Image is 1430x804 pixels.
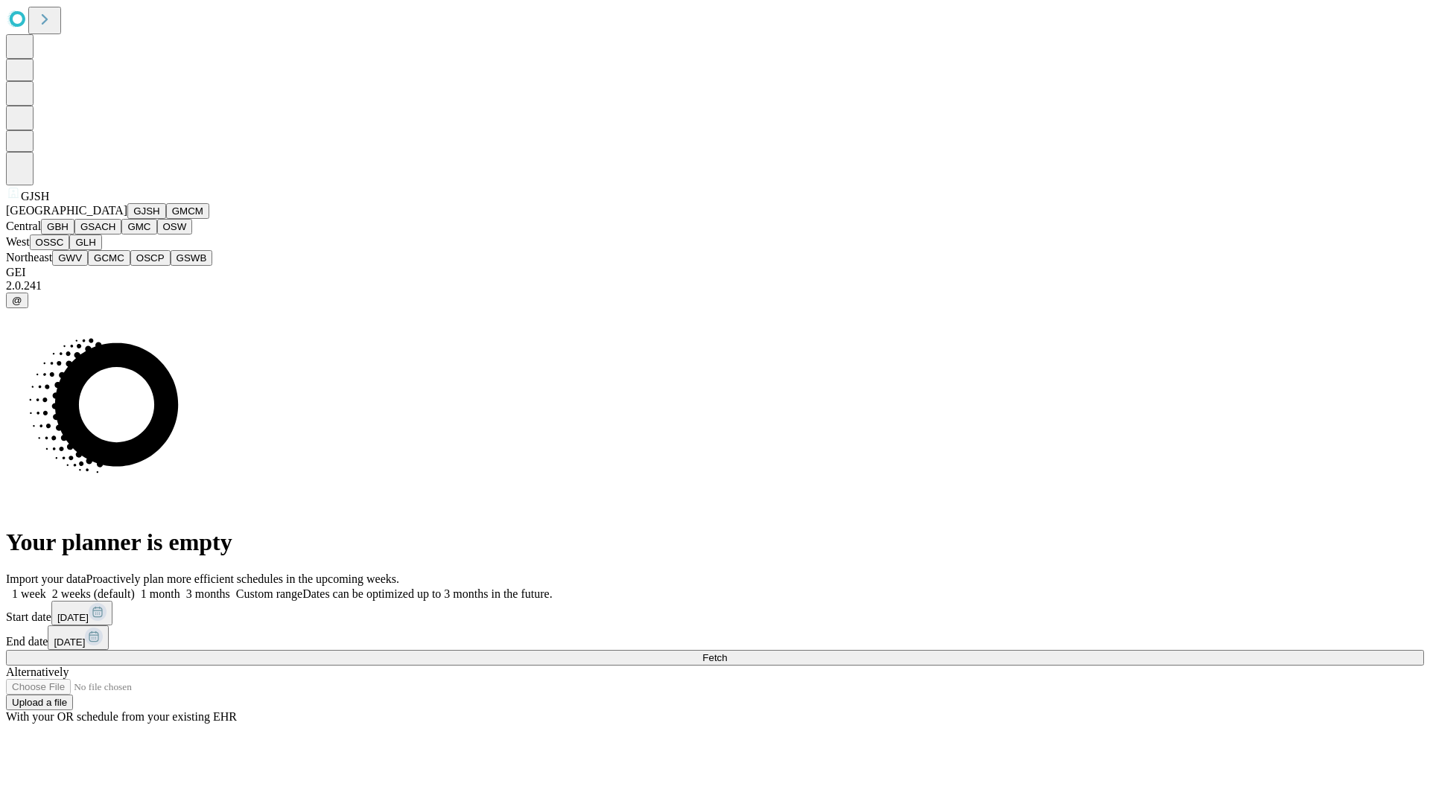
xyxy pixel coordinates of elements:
[6,666,69,678] span: Alternatively
[166,203,209,219] button: GMCM
[12,587,46,600] span: 1 week
[6,279,1424,293] div: 2.0.241
[6,601,1424,625] div: Start date
[6,235,30,248] span: West
[41,219,74,234] button: GBH
[30,234,70,250] button: OSSC
[6,251,52,264] span: Northeast
[236,587,302,600] span: Custom range
[186,587,230,600] span: 3 months
[52,587,135,600] span: 2 weeks (default)
[6,204,127,217] span: [GEOGRAPHIC_DATA]
[121,219,156,234] button: GMC
[12,295,22,306] span: @
[157,219,193,234] button: OSW
[6,625,1424,650] div: End date
[86,572,399,585] span: Proactively plan more efficient schedules in the upcoming weeks.
[6,695,73,710] button: Upload a file
[702,652,727,663] span: Fetch
[51,601,112,625] button: [DATE]
[6,572,86,585] span: Import your data
[52,250,88,266] button: GWV
[88,250,130,266] button: GCMC
[54,636,85,648] span: [DATE]
[130,250,171,266] button: OSCP
[141,587,180,600] span: 1 month
[21,190,49,202] span: GJSH
[171,250,213,266] button: GSWB
[57,612,89,623] span: [DATE]
[69,234,101,250] button: GLH
[6,266,1424,279] div: GEI
[6,710,237,723] span: With your OR schedule from your existing EHR
[302,587,552,600] span: Dates can be optimized up to 3 months in the future.
[48,625,109,650] button: [DATE]
[74,219,121,234] button: GSACH
[6,650,1424,666] button: Fetch
[6,293,28,308] button: @
[127,203,166,219] button: GJSH
[6,220,41,232] span: Central
[6,529,1424,556] h1: Your planner is empty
